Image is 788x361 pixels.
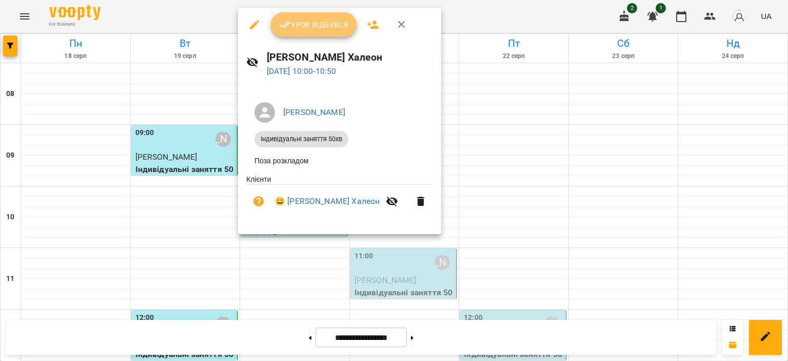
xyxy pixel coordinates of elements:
a: [DATE] 10:00-10:50 [267,66,337,76]
button: Урок відбувся [271,12,357,37]
span: Індивідуальні заняття 50хв [254,135,348,144]
a: [PERSON_NAME] [283,107,345,117]
li: Поза розкладом [246,151,433,170]
a: 😀 [PERSON_NAME] Халеон [275,195,380,207]
ul: Клієнти [246,174,433,222]
h6: [PERSON_NAME] Халеон [267,49,433,65]
button: Візит ще не сплачено. Додати оплату? [246,189,271,214]
span: Урок відбувся [279,18,349,31]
